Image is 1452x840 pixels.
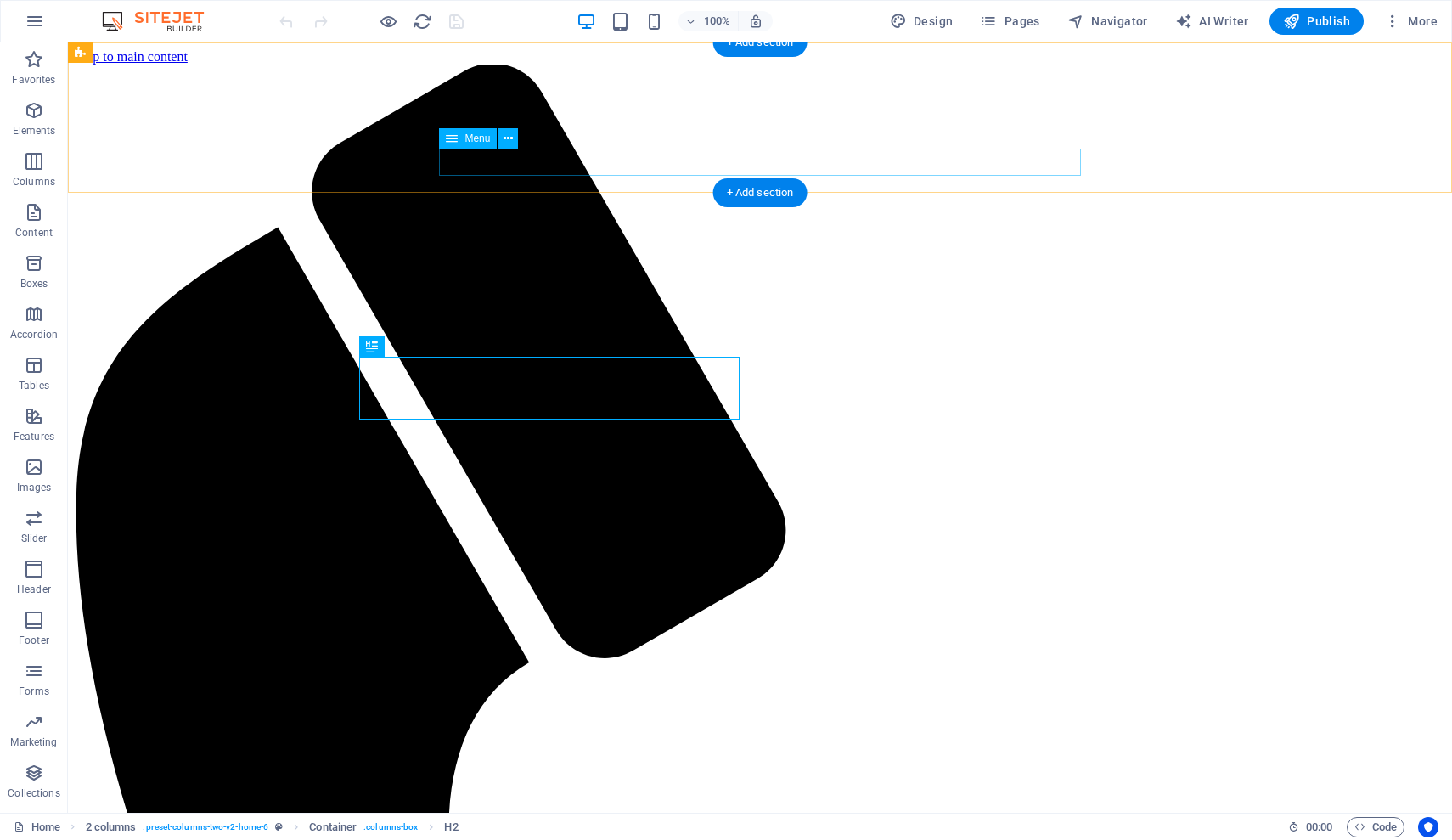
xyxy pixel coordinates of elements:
button: AI Writer [1168,8,1256,35]
img: Editor Logo [98,11,225,31]
button: Pages [973,8,1046,35]
span: Publish [1283,13,1350,30]
span: Navigator [1067,13,1148,30]
span: : [1318,820,1320,833]
p: Accordion [10,328,58,341]
span: Design [890,13,954,30]
span: Click to select. Double-click to edit [444,817,458,837]
button: More [1377,8,1444,35]
span: AI Writer [1175,13,1249,30]
div: Design (Ctrl+Alt+Y) [883,8,960,35]
button: Navigator [1061,8,1155,35]
span: 00 00 [1306,817,1332,837]
p: Tables [19,379,49,392]
i: This element is a customizable preset [275,822,283,832]
nav: breadcrumb [86,817,459,837]
p: Features [14,430,54,443]
h6: 100% [704,11,731,31]
span: Click to select. Double-click to edit [86,817,137,837]
p: Boxes [20,277,48,290]
p: Columns [13,175,55,189]
h6: Session time [1288,817,1333,837]
button: Code [1347,817,1404,837]
p: Marketing [10,736,57,749]
i: Reload page [413,12,432,31]
span: Code [1354,817,1397,837]
p: Slider [21,532,48,545]
p: Collections [8,786,59,800]
p: Elements [13,124,56,138]
span: Click to select. Double-click to edit [309,817,357,837]
i: On resize automatically adjust zoom level to fit chosen device. [748,14,763,29]
p: Favorites [12,73,55,87]
p: Header [17,583,51,596]
p: Images [17,481,52,494]
span: . columns-box [363,817,418,837]
p: Footer [19,634,49,647]
button: Click here to leave preview mode and continue editing [378,11,398,31]
div: + Add section [713,178,808,207]
span: Menu [464,133,490,144]
button: reload [412,11,432,31]
span: . preset-columns-two-v2-home-6 [143,817,268,837]
p: Content [15,226,53,240]
p: Forms [19,685,49,698]
span: More [1384,13,1438,30]
button: Usercentrics [1418,817,1438,837]
button: Publish [1269,8,1364,35]
a: Click to cancel selection. Double-click to open Pages [14,817,60,837]
span: Pages [980,13,1039,30]
button: Design [883,8,960,35]
button: 100% [678,11,739,31]
div: + Add section [713,28,808,57]
a: Skip to main content [7,7,120,21]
